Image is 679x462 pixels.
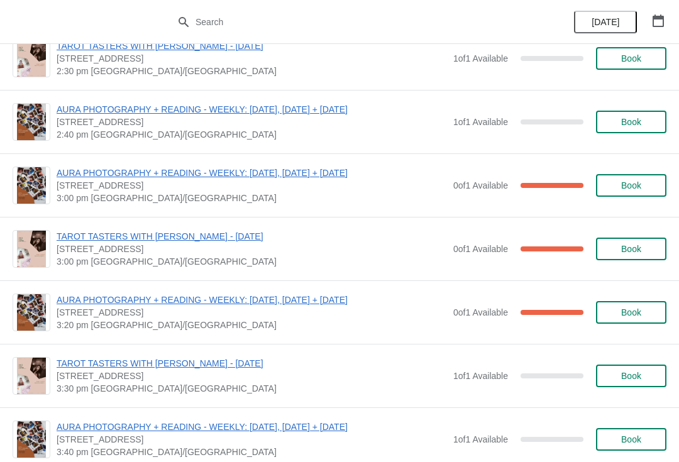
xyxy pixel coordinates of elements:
[592,17,619,27] span: [DATE]
[17,294,46,331] img: AURA PHOTOGRAPHY + READING - WEEKLY: FRIDAY, SATURDAY + SUNDAY | 74 Broadway Market, London, UK |...
[453,244,508,254] span: 0 of 1 Available
[17,421,46,458] img: AURA PHOTOGRAPHY + READING - WEEKLY: FRIDAY, SATURDAY + SUNDAY | 74 Broadway Market, London, UK |...
[57,382,447,395] span: 3:30 pm [GEOGRAPHIC_DATA]/[GEOGRAPHIC_DATA]
[453,180,508,190] span: 0 of 1 Available
[621,180,641,190] span: Book
[57,230,447,243] span: TAROT TASTERS WITH [PERSON_NAME] - [DATE]
[57,433,447,446] span: [STREET_ADDRESS]
[17,231,46,267] img: TAROT TASTERS WITH MEGAN - 3RD OCTOBER | 74 Broadway Market, London, UK | 3:00 pm Europe/London
[57,357,447,370] span: TAROT TASTERS WITH [PERSON_NAME] - [DATE]
[57,40,447,52] span: TAROT TASTERS WITH [PERSON_NAME] - [DATE]
[57,255,447,268] span: 3:00 pm [GEOGRAPHIC_DATA]/[GEOGRAPHIC_DATA]
[57,167,447,179] span: AURA PHOTOGRAPHY + READING - WEEKLY: [DATE], [DATE] + [DATE]
[596,174,666,197] button: Book
[453,53,508,63] span: 1 of 1 Available
[621,117,641,127] span: Book
[57,243,447,255] span: [STREET_ADDRESS]
[57,319,447,331] span: 3:20 pm [GEOGRAPHIC_DATA]/[GEOGRAPHIC_DATA]
[453,307,508,317] span: 0 of 1 Available
[621,371,641,381] span: Book
[57,65,447,77] span: 2:30 pm [GEOGRAPHIC_DATA]/[GEOGRAPHIC_DATA]
[596,111,666,133] button: Book
[57,116,447,128] span: [STREET_ADDRESS]
[596,301,666,324] button: Book
[17,40,46,77] img: TAROT TASTERS WITH MEGAN - 3RD OCTOBER | 74 Broadway Market, London, UK | 2:30 pm Europe/London
[57,128,447,141] span: 2:40 pm [GEOGRAPHIC_DATA]/[GEOGRAPHIC_DATA]
[621,434,641,444] span: Book
[57,103,447,116] span: AURA PHOTOGRAPHY + READING - WEEKLY: [DATE], [DATE] + [DATE]
[621,53,641,63] span: Book
[57,192,447,204] span: 3:00 pm [GEOGRAPHIC_DATA]/[GEOGRAPHIC_DATA]
[17,358,46,394] img: TAROT TASTERS WITH MEGAN - 3RD OCTOBER | 74 Broadway Market, London, UK | 3:30 pm Europe/London
[17,167,46,204] img: AURA PHOTOGRAPHY + READING - WEEKLY: FRIDAY, SATURDAY + SUNDAY | 74 Broadway Market, London, UK |...
[57,370,447,382] span: [STREET_ADDRESS]
[621,244,641,254] span: Book
[596,365,666,387] button: Book
[57,52,447,65] span: [STREET_ADDRESS]
[195,11,509,33] input: Search
[621,307,641,317] span: Book
[453,371,508,381] span: 1 of 1 Available
[596,238,666,260] button: Book
[57,421,447,433] span: AURA PHOTOGRAPHY + READING - WEEKLY: [DATE], [DATE] + [DATE]
[453,434,508,444] span: 1 of 1 Available
[596,47,666,70] button: Book
[57,306,447,319] span: [STREET_ADDRESS]
[57,294,447,306] span: AURA PHOTOGRAPHY + READING - WEEKLY: [DATE], [DATE] + [DATE]
[596,428,666,451] button: Book
[574,11,637,33] button: [DATE]
[453,117,508,127] span: 1 of 1 Available
[57,446,447,458] span: 3:40 pm [GEOGRAPHIC_DATA]/[GEOGRAPHIC_DATA]
[17,104,46,140] img: AURA PHOTOGRAPHY + READING - WEEKLY: FRIDAY, SATURDAY + SUNDAY | 74 Broadway Market, London, UK |...
[57,179,447,192] span: [STREET_ADDRESS]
